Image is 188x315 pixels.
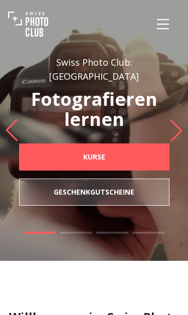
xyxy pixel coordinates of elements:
[49,56,139,82] span: Swiss Photo Club: [GEOGRAPHIC_DATA]
[19,143,169,171] a: Kurse
[8,4,48,44] img: Swiss photo club
[54,187,134,197] b: Geschenkgutscheine
[83,152,105,162] b: Kurse
[19,179,169,206] a: Geschenkgutscheine
[146,7,180,41] button: Menu
[16,89,172,129] p: Fotografieren lernen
